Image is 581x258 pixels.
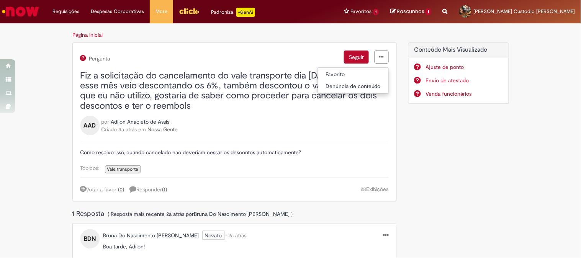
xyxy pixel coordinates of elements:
[474,8,575,15] span: [PERSON_NAME] Custodio [PERSON_NAME]
[164,186,166,193] span: 1
[383,232,389,240] a: menu Ações
[139,126,146,133] span: em
[194,211,290,217] span: Bruna Do Nascimento Francisco Pacheco perfil
[211,8,255,17] div: Padroniza
[375,51,389,64] a: menu Ações
[229,232,247,239] time: 17/03/2023 11:26:02
[167,211,185,217] time: 17/03/2023 11:26:02
[162,186,167,193] span: ( )
[229,232,247,239] span: 2a atrás
[80,235,100,242] a: BDN
[1,4,40,19] img: ServiceNow
[408,42,509,104] div: Conteúdo Mais Visualizado
[414,47,503,54] h2: Conteúdo Mais Visualizado
[203,231,224,240] span: Novato
[84,233,96,245] span: BDN
[179,5,200,17] img: click_logo_yellow_360x200.png
[80,186,117,193] a: Votar a favor
[80,149,389,156] p: Como resolvo isso, quando cancelado não deveriam cessar os descontos automaticamente?
[426,8,431,15] span: 1
[91,8,144,15] span: Despesas Corporativas
[107,166,139,172] span: Vale transporte
[72,209,106,218] span: 1 Resposta
[101,118,110,125] span: por
[103,243,389,250] p: Boa tarde, Adilon!
[119,126,137,133] time: 27/02/2023 16:37:26
[155,8,167,15] span: More
[426,63,503,71] a: Ajuste de ponto
[226,232,227,239] span: •
[291,211,293,217] span: )
[397,8,424,15] span: Rascunhos
[101,126,117,133] span: Criado
[318,70,388,80] a: Favorito
[80,165,103,171] span: Tópicos:
[130,186,167,193] span: Responder
[426,90,503,98] a: Venda funcionários
[360,186,366,193] span: 28
[318,82,388,91] a: Denúncia de conteúdo
[426,77,503,84] a: Envio de atestado.
[80,122,100,129] a: AAD
[103,232,199,239] a: Bruna Do Nascimento Francisco Pacheco perfil
[118,186,124,193] span: ( )
[130,185,171,193] a: 1 respostas, clique para responder
[194,210,290,218] a: Bruna Do Nascimento Francisco Pacheco perfil
[351,8,372,15] span: Favoritos
[52,8,79,15] span: Requisições
[108,211,293,217] span: ( Resposta mais recente por
[111,118,170,126] a: Adilon Anacleto de Assis perfil
[344,51,369,64] button: Seguir
[103,232,199,239] span: Bruna Do Nascimento Francisco Pacheco perfil
[105,165,141,173] a: Vale transporte
[236,8,255,17] p: +GenAi
[119,126,137,133] span: 3a atrás
[88,56,110,62] span: Pergunta
[366,186,389,193] span: Exibições
[80,70,383,112] span: Fiz a solicitação do cancelamento do vale transporte dia [DATE], no entanto esse mês veio descont...
[120,186,123,193] span: 0
[148,126,178,133] a: Nossa Gente
[167,211,185,217] span: 2a atrás
[373,9,379,15] span: 1
[111,118,170,125] span: Adilon Anacleto de Assis perfil
[390,8,431,15] a: Rascunhos
[84,119,96,132] span: AAD
[73,31,103,38] a: Página inicial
